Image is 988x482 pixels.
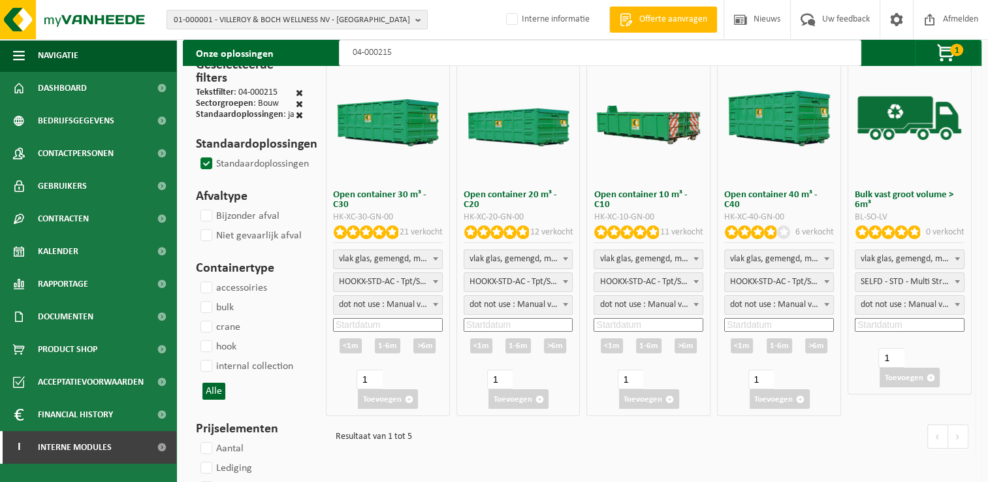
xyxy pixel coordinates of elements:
[724,91,835,146] img: HK-XC-40-GN-00
[334,250,442,268] span: vlak glas, gemengd, met kader
[855,213,964,222] div: BL-SO-LV
[619,389,679,409] button: Toevoegen
[724,249,834,269] span: vlak glas, gemengd, met kader
[167,10,428,29] button: 01-000001 - VILLEROY & BOCH WELLNESS NV - [GEOGRAPHIC_DATA]
[724,213,834,222] div: HK-XC-40-GN-00
[731,338,753,353] div: <1m
[464,296,573,314] span: dot not use : Manual voor MyVanheede
[13,431,25,464] span: I
[725,250,833,268] span: vlak glas, gemengd, met kader
[333,190,443,210] h3: Open container 30 m³ - C30
[198,357,293,376] label: internal collection
[915,40,980,66] button: 1
[593,91,704,146] img: HK-XC-10-GN-00
[196,187,303,206] h3: Afvaltype
[334,273,442,291] span: HOOKX-STD-AC - Tpt/SCOT; Trtmt/wu - Exchange (SP-M-000006)
[196,88,234,97] span: Tekstfilter
[464,213,573,222] div: HK-XC-20-GN-00
[464,295,573,315] span: dot not use : Manual voor MyVanheede
[464,249,573,269] span: vlak glas, gemengd, met kader
[38,72,87,104] span: Dashboard
[340,338,362,353] div: <1m
[487,370,513,389] input: 1
[413,338,436,353] div: >6m
[38,398,113,431] span: Financial History
[636,13,710,26] span: Offerte aanvragen
[601,338,623,353] div: <1m
[544,338,566,353] div: >6m
[950,44,963,56] span: 1
[38,202,89,235] span: Contracten
[464,318,573,332] input: Startdatum
[38,137,114,170] span: Contactpersonen
[198,206,279,226] label: Bijzonder afval
[333,295,443,315] span: dot not use : Manual voor MyVanheede
[38,39,78,72] span: Navigatie
[594,296,703,314] span: dot not use : Manual voor MyVanheede
[594,250,703,268] span: vlak glas, gemengd, met kader
[725,273,833,291] span: HOOKX-STD-AC - Tpt/SCOT; Trtmt/wu - Exchange (SP-M-000006)
[196,259,303,278] h3: Containertype
[594,190,703,210] h3: Open container 10 m³ - C10
[724,272,834,292] span: HOOKX-STD-AC - Tpt/SCOT; Trtmt/wu - Exchange (SP-M-000006)
[339,40,861,66] input: Zoeken
[748,370,774,389] input: 1
[38,170,87,202] span: Gebruikers
[198,226,302,246] label: Niet gevaarlijk afval
[609,7,717,33] a: Offerte aanvragen
[594,318,703,332] input: Startdatum
[505,338,531,353] div: 1-6m
[358,389,418,409] button: Toevoegen
[400,225,443,239] p: 21 verkocht
[594,249,703,269] span: vlak glas, gemengd, met kader
[464,272,573,292] span: HOOKX-STD-AC - Tpt/SCOT; Trtmt/wu - Exchange (SP-M-000006)
[333,249,443,269] span: vlak glas, gemengd, met kader
[333,272,443,292] span: HOOKX-STD-AC - Tpt/SCOT; Trtmt/wu - Exchange (SP-M-000006)
[198,337,236,357] label: hook
[333,213,443,222] div: HK-XC-30-GN-00
[855,318,964,332] input: Startdatum
[636,338,661,353] div: 1-6m
[174,10,410,30] span: 01-000001 - VILLEROY & BOCH WELLNESS NV - [GEOGRAPHIC_DATA]
[855,296,964,314] span: dot not use : Manual voor MyVanheede
[855,272,964,292] span: SELFD - STD - Multi Stream - Trtmt/wu (SP-M-000052)
[329,426,412,448] div: Resultaat van 1 tot 5
[750,389,810,409] button: Toevoegen
[470,338,492,353] div: <1m
[196,88,278,99] div: : 04-000215
[198,317,240,337] label: crane
[675,338,697,353] div: >6m
[183,40,287,66] h2: Onze oplossingen
[926,225,964,239] p: 0 verkocht
[503,10,590,29] label: Interne informatie
[334,296,442,314] span: dot not use : Manual voor MyVanheede
[196,56,303,88] h3: Geselecteerde filters
[725,296,833,314] span: dot not use : Manual voor MyVanheede
[488,389,549,409] button: Toevoegen
[795,225,834,239] p: 6 verkocht
[196,419,303,439] h3: Prijselementen
[196,99,279,110] div: : Bouw
[594,272,703,292] span: HOOKX-STD-AC - Tpt/SCOT; Trtmt/wu - Exchange (SP-M-000006)
[855,190,964,210] h3: Bulk vast groot volume > 6m³
[530,225,573,239] p: 12 verkocht
[38,431,112,464] span: Interne modules
[724,295,834,315] span: dot not use : Manual voor MyVanheede
[464,273,573,291] span: HOOKX-STD-AC - Tpt/SCOT; Trtmt/wu - Exchange (SP-M-000006)
[38,333,97,366] span: Product Shop
[38,300,93,333] span: Documenten
[38,104,114,137] span: Bedrijfsgegevens
[196,110,283,120] span: Standaardoplossingen
[594,273,703,291] span: HOOKX-STD-AC - Tpt/SCOT; Trtmt/wu - Exchange (SP-M-000006)
[464,190,573,210] h3: Open container 20 m³ - C20
[332,91,443,146] img: HK-XC-30-GN-00
[196,135,303,154] h3: Standaardoplossingen
[855,250,964,268] span: vlak glas, gemengd, met kader
[196,110,295,121] div: : ja
[594,295,703,315] span: dot not use : Manual voor MyVanheede
[805,338,827,353] div: >6m
[357,370,382,389] input: 1
[618,370,643,389] input: 1
[375,338,400,353] div: 1-6m
[855,273,964,291] span: SELFD - STD - Multi Stream - Trtmt/wu (SP-M-000052)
